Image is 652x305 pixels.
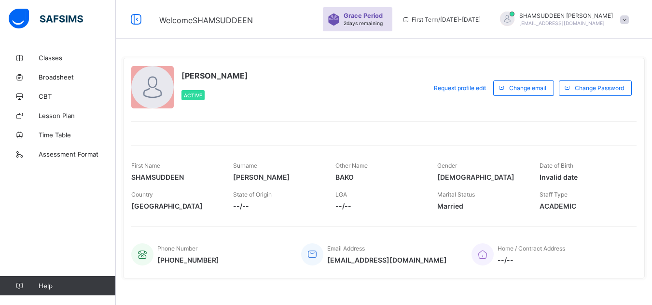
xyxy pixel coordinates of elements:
span: Assessment Format [39,150,116,158]
span: Home / Contract Address [498,245,565,252]
span: [DEMOGRAPHIC_DATA] [437,173,525,181]
span: Invalid date [540,173,627,181]
span: [PERSON_NAME] [181,71,248,80]
span: Request profile edit [434,84,486,92]
span: Change Password [575,84,624,92]
span: BAKO [335,173,423,181]
span: State of Origin [233,191,272,198]
span: Broadsheet [39,73,116,81]
span: Staff Type [540,191,568,198]
span: Married [437,202,525,210]
span: SHAMSUDDEEN [131,173,219,181]
span: [EMAIL_ADDRESS][DOMAIN_NAME] [519,20,605,26]
span: --/-- [233,202,320,210]
span: Country [131,191,153,198]
span: 2 days remaining [344,20,383,26]
span: Surname [233,162,257,169]
span: [EMAIL_ADDRESS][DOMAIN_NAME] [327,256,447,264]
div: SHAMSUDDEENIBRAHIM [490,12,634,27]
span: Gender [437,162,457,169]
img: safsims [9,9,83,29]
span: [GEOGRAPHIC_DATA] [131,202,219,210]
span: Phone Number [157,245,197,252]
img: sticker-purple.71386a28dfed39d6af7621340158ba97.svg [328,13,340,26]
span: Date of Birth [540,162,573,169]
span: --/-- [498,256,565,264]
span: Change email [509,84,546,92]
span: CBT [39,93,116,100]
span: --/-- [335,202,423,210]
span: LGA [335,191,347,198]
span: Email Address [327,245,365,252]
span: Active [184,93,202,98]
span: Lesson Plan [39,112,116,119]
span: Welcome SHAMSUDDEEN [159,15,253,25]
span: SHAMSUDDEEN [PERSON_NAME] [519,12,613,19]
span: Grace Period [344,12,383,19]
span: Other Name [335,162,368,169]
span: ACADEMIC [540,202,627,210]
span: session/term information [402,16,481,23]
span: Time Table [39,131,116,139]
span: Classes [39,54,116,62]
span: [PERSON_NAME] [233,173,320,181]
span: First Name [131,162,160,169]
span: Marital Status [437,191,475,198]
span: [PHONE_NUMBER] [157,256,219,264]
span: Help [39,282,115,290]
